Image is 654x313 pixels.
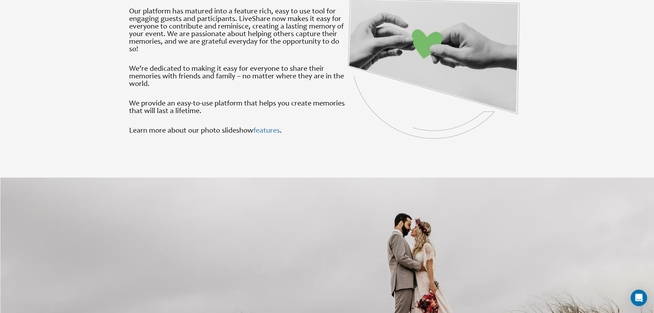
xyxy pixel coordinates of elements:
[631,290,647,306] div: Open Intercom Messenger
[253,127,280,135] a: features
[129,65,347,88] p: We’re dedicated to making it easy for everyone to share their memories with friends and family – ...
[129,8,347,53] p: Our platform has matured into a feature rich, easy to use tool for engaging guests and participan...
[129,127,347,135] p: Learn more about our photo slideshow .
[129,100,347,115] p: We provide an easy-to-use platform that helps you create memories that will last a lifetime.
